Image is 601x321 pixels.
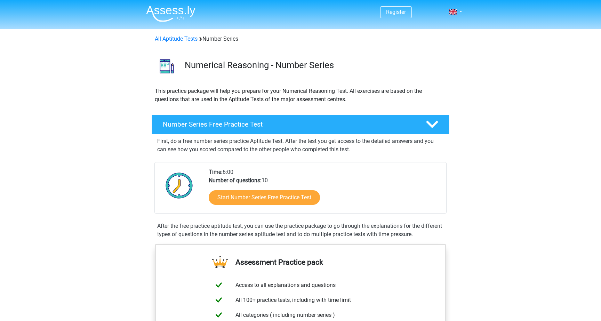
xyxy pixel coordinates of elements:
h3: Numerical Reasoning - Number Series [185,60,444,71]
p: This practice package will help you prepare for your Numerical Reasoning Test. All exercises are ... [155,87,446,104]
div: After the free practice aptitude test, you can use the practice package to go through the explana... [154,222,447,239]
h4: Number Series Free Practice Test [163,120,415,128]
div: 6:00 10 [203,168,446,213]
img: Assessly [146,6,195,22]
b: Time: [209,169,223,175]
a: All Aptitude Tests [155,35,198,42]
a: Start Number Series Free Practice Test [209,190,320,205]
a: Number Series Free Practice Test [149,115,452,134]
b: Number of questions: [209,177,262,184]
div: Number Series [152,35,449,43]
a: Register [386,9,406,15]
img: Clock [162,168,197,203]
p: First, do a free number series practice Aptitude Test. After the test you get access to the detai... [157,137,444,154]
img: number series [152,51,182,81]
